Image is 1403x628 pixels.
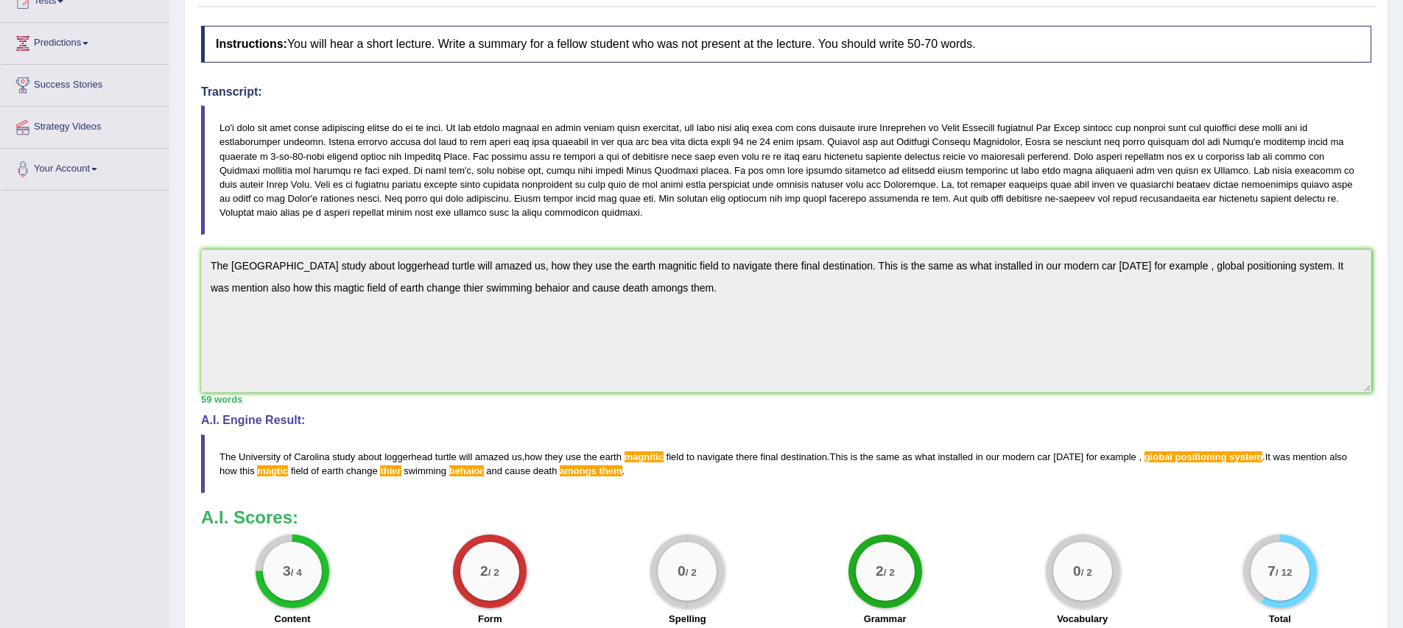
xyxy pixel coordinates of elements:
b: Instructions: [216,38,287,50]
label: Total [1269,612,1291,626]
span: they [545,451,563,462]
a: Your Account [1,149,169,186]
span: cause [505,465,531,476]
span: Possible spelling mistake found. (did you mean: their) [380,465,401,476]
span: University [239,451,281,462]
small: / 2 [488,568,499,579]
small: / 2 [883,568,894,579]
span: us [512,451,522,462]
span: was [1273,451,1290,462]
h4: You will hear a short lecture. Write a summary for a fellow student who was not present at the le... [201,26,1371,63]
small: / 4 [291,568,302,579]
span: as [902,451,913,462]
span: in [976,451,983,462]
span: loggerhead [384,451,432,462]
a: Strategy Videos [1,107,169,144]
span: there [736,451,758,462]
b: A.I. Scores: [201,507,298,527]
span: what [915,451,935,462]
span: Possible spelling mistake found. (did you mean: amongst hem) [599,465,622,476]
big: 0 [1073,563,1081,579]
label: Form [478,612,502,626]
span: same [876,451,900,462]
span: This [830,451,848,462]
span: Possible spelling mistake found. (did you mean: magic) [257,465,288,476]
small: / 2 [686,568,697,579]
span: earth [599,451,622,462]
span: modern [1002,451,1035,462]
blockquote: , . . . [201,434,1371,493]
span: If the term is a proper noun, use initial capitals. (did you mean: Global Positioning System) [1175,451,1227,462]
span: car [1038,451,1051,462]
span: amazed [475,451,509,462]
span: will [459,451,472,462]
small: / 12 [1276,568,1293,579]
span: Possible spelling mistake found. (did you mean: behaviour) [449,465,484,476]
span: death [533,465,558,476]
span: is [851,451,857,462]
span: destination [781,451,827,462]
span: Put a space after the comma, but not before the comma. (did you mean: ,) [1136,451,1139,462]
span: Possible spelling mistake found. (did you mean: amongst hem) [597,465,599,476]
big: 0 [678,563,686,579]
span: Possible spelling mistake found. (did you mean: amongst hem) [560,465,597,476]
span: mention [1293,451,1326,462]
span: field [667,451,684,462]
label: Vocabulary [1057,612,1108,626]
span: this [239,465,254,476]
span: how [524,451,542,462]
h4: A.I. Engine Result: [201,414,1371,427]
span: The [219,451,236,462]
label: Spelling [669,612,706,626]
h4: Transcript: [201,85,1371,99]
span: about [358,451,382,462]
big: 7 [1267,563,1276,579]
span: swimming [404,465,446,476]
span: for [1086,451,1097,462]
span: installed [938,451,973,462]
span: Carolina [294,451,329,462]
span: and [486,465,502,476]
span: example [1100,451,1136,462]
small: / 2 [1080,568,1091,579]
big: 2 [876,563,884,579]
span: how [219,465,237,476]
label: Grammar [864,612,907,626]
span: our [985,451,999,462]
span: the [584,451,597,462]
span: If the term is a proper noun, use initial capitals. (did you mean: Global Positioning System) [1144,451,1172,462]
a: Predictions [1,23,169,60]
a: Success Stories [1,65,169,102]
span: If the term is a proper noun, use initial capitals. (did you mean: Global Positioning System) [1227,451,1230,462]
span: final [761,451,778,462]
span: [DATE] [1053,451,1083,462]
span: to [686,451,695,462]
label: Content [275,612,311,626]
span: of [284,451,292,462]
span: Put a space after the comma, but not before the comma. (did you mean: ,) [1139,451,1142,462]
span: field [291,465,309,476]
span: earth [322,465,344,476]
span: the [860,451,873,462]
big: 3 [283,563,291,579]
span: turtle [435,451,457,462]
big: 2 [480,563,488,579]
span: change [346,465,378,476]
span: If the term is a proper noun, use initial capitals. (did you mean: Global Positioning System) [1172,451,1175,462]
span: also [1329,451,1347,462]
blockquote: Lo'i dolo sit amet conse adipiscing elitse do ei te inci. Ut lab etdolo magnaal en admin veniam q... [201,105,1371,235]
div: 59 words [201,392,1371,406]
span: Possible spelling mistake found. (did you mean: magnetic) [625,451,664,462]
span: use [566,451,581,462]
span: of [311,465,319,476]
span: It [1265,451,1270,462]
span: study [332,451,355,462]
span: If the term is a proper noun, use initial capitals. (did you mean: Global Positioning System) [1229,451,1262,462]
span: navigate [697,451,734,462]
